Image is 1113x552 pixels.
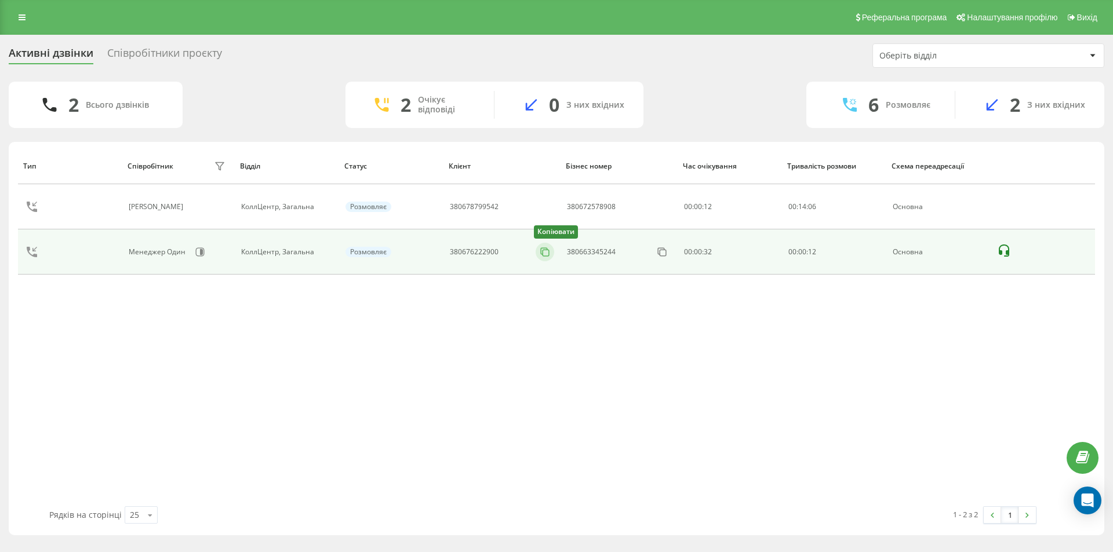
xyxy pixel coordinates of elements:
[788,203,816,211] div: : :
[893,248,984,256] div: Основна
[788,247,796,257] span: 00
[892,162,985,170] div: Схема переадресації
[450,248,499,256] div: 380676222900
[534,225,578,239] div: Копіювати
[1074,487,1101,514] div: Open Intercom Messenger
[9,47,93,65] div: Активні дзвінки
[129,248,188,256] div: Менеджер Один
[684,203,776,211] div: 00:00:12
[1001,507,1019,523] a: 1
[86,100,149,110] div: Всього дзвінків
[241,203,333,211] div: КоллЦентр, Загальна
[808,247,816,257] span: 12
[241,248,333,256] div: КоллЦентр, Загальна
[893,203,984,211] div: Основна
[107,47,222,65] div: Співробітники проєкту
[128,162,173,170] div: Співробітник
[345,202,391,212] div: Розмовляє
[683,162,776,170] div: Час очікування
[1027,100,1085,110] div: З них вхідних
[787,162,881,170] div: Тривалість розмови
[1010,94,1020,116] div: 2
[401,94,411,116] div: 2
[684,248,776,256] div: 00:00:32
[567,248,616,256] div: 380663345244
[879,51,1018,61] div: Оберіть відділ
[566,162,672,170] div: Бізнес номер
[345,247,391,257] div: Розмовляє
[450,203,499,211] div: 380678799542
[1077,13,1097,22] span: Вихід
[449,162,555,170] div: Клієнт
[798,202,806,211] span: 14
[808,202,816,211] span: 06
[129,203,186,211] div: [PERSON_NAME]
[788,202,796,211] span: 00
[788,248,816,256] div: : :
[862,13,947,22] span: Реферальна програма
[953,509,978,520] div: 1 - 2 з 2
[130,509,139,521] div: 25
[68,94,79,116] div: 2
[240,162,333,170] div: Відділ
[344,162,438,170] div: Статус
[549,94,559,116] div: 0
[868,94,879,116] div: 6
[967,13,1057,22] span: Налаштування профілю
[418,95,477,115] div: Очікує відповіді
[798,247,806,257] span: 00
[886,100,930,110] div: Розмовляє
[23,162,117,170] div: Тип
[49,509,122,520] span: Рядків на сторінці
[567,203,616,211] div: 380672578908
[566,100,624,110] div: З них вхідних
